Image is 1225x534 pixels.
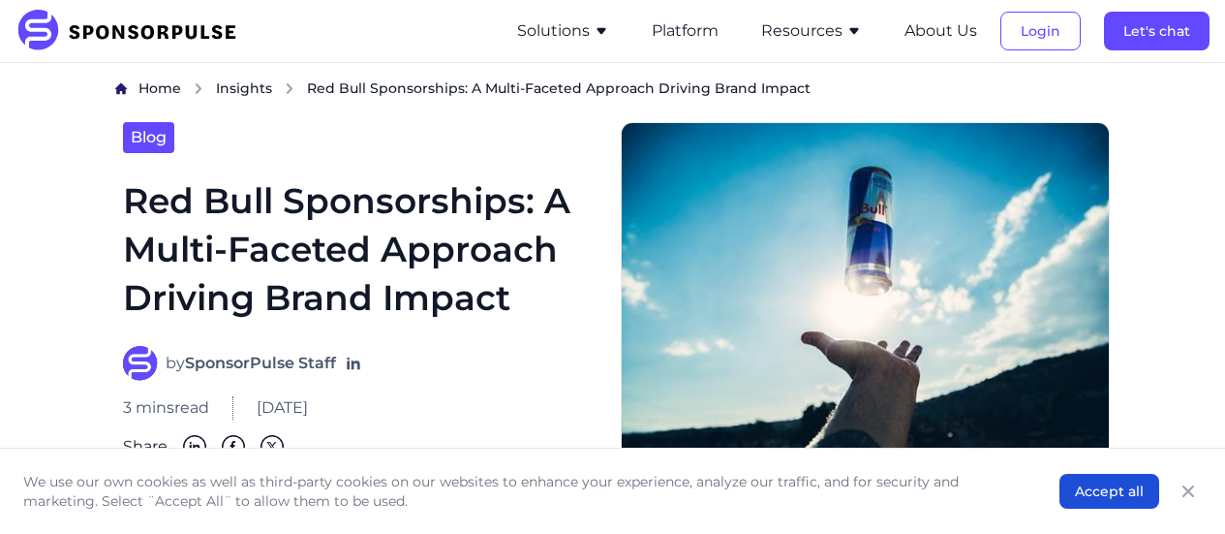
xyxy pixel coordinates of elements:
[15,10,251,52] img: SponsorPulse
[307,79,811,98] span: Red Bull Sponsorships: A Multi-Faceted Approach Driving Brand Impact
[123,122,174,153] a: Blog
[517,19,609,43] button: Solutions
[185,354,336,372] strong: SponsorPulse Staff
[344,354,363,373] a: Follow on LinkedIn
[260,435,284,458] img: Twitter
[166,352,336,375] span: by
[1000,22,1081,40] a: Login
[138,79,181,97] span: Home
[123,176,597,323] h1: Red Bull Sponsorships: A Multi-Faceted Approach Driving Brand Impact
[123,396,209,420] span: 3 mins read
[193,82,204,95] img: chevron right
[216,79,272,99] a: Insights
[904,19,977,43] button: About Us
[1104,22,1210,40] a: Let's chat
[652,19,719,43] button: Platform
[123,435,168,458] span: Share
[621,122,1111,458] img: Photo by Luis Domínguez, courtesy of Unsplash
[222,435,245,458] img: Facebook
[284,82,295,95] img: chevron right
[1000,12,1081,50] button: Login
[652,22,719,40] a: Platform
[257,396,308,420] span: [DATE]
[115,82,127,95] img: Home
[123,346,158,381] img: SponsorPulse Staff
[1104,12,1210,50] button: Let's chat
[761,19,862,43] button: Resources
[1059,474,1159,509] button: Accept all
[23,472,1021,511] p: We use our own cookies as well as third-party cookies on our websites to enhance your experience,...
[216,79,272,97] span: Insights
[904,22,977,40] a: About Us
[183,435,206,458] img: Linkedin
[1175,478,1202,505] button: Close
[138,79,181,99] a: Home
